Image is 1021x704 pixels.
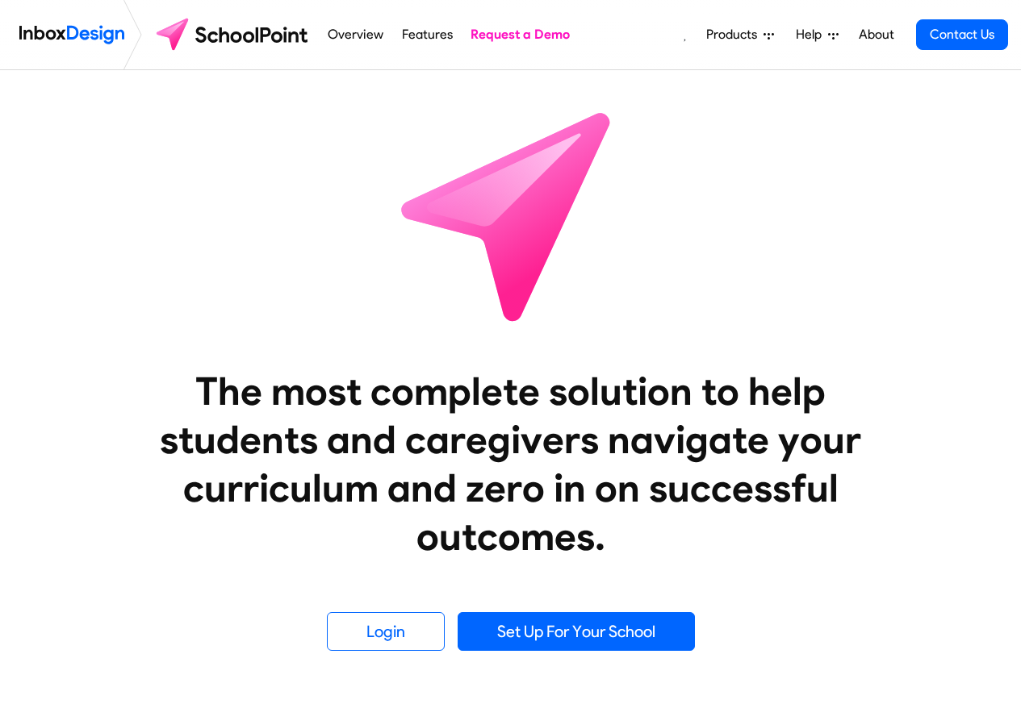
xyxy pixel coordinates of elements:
[128,367,894,560] heading: The most complete solution to help students and caregivers navigate your curriculum and zero in o...
[458,612,695,651] a: Set Up For Your School
[700,19,780,51] a: Products
[327,612,445,651] a: Login
[467,19,575,51] a: Request a Demo
[366,70,656,360] img: icon_schoolpoint.svg
[149,15,319,54] img: schoolpoint logo
[324,19,388,51] a: Overview
[706,25,764,44] span: Products
[796,25,828,44] span: Help
[916,19,1008,50] a: Contact Us
[397,19,457,51] a: Features
[789,19,845,51] a: Help
[854,19,898,51] a: About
